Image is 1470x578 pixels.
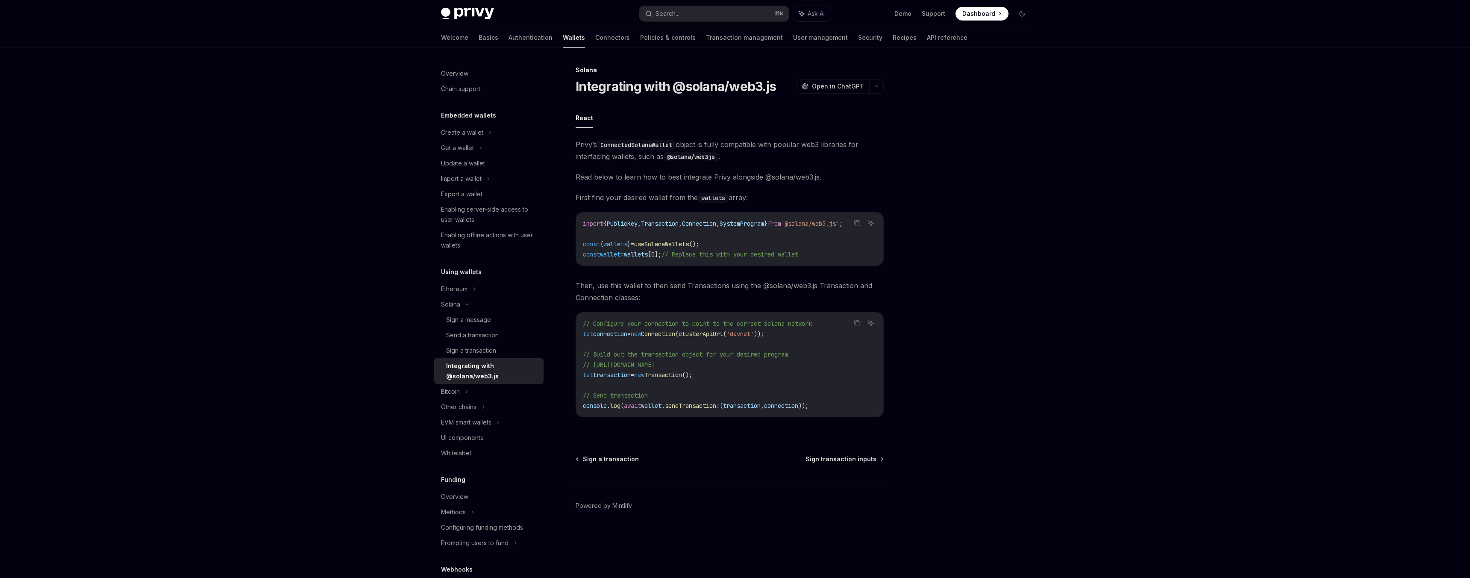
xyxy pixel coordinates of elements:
code: ConnectedSolanaWallet [597,140,676,150]
a: Wallets [563,27,585,48]
a: Dashboard [955,7,1008,21]
h1: Integrating with @solana/web3.js [576,79,776,94]
span: } [764,220,767,227]
span: sendTransaction [665,402,716,410]
span: { [603,220,607,227]
span: = [627,330,631,338]
span: wallets [603,240,627,248]
span: transaction [723,402,761,410]
span: connection [764,402,798,410]
div: Solana [441,299,460,310]
span: Privy’s object is fully compatible with popular web3 libraries for interfacing wallets, such as . [576,139,884,162]
a: Update a wallet [434,156,544,171]
a: Connectors [595,27,630,48]
a: Sign transaction inputs [806,455,883,463]
div: Send a transaction [446,330,499,340]
a: Sign a transaction [434,343,544,358]
span: clusterApiUrl [679,330,723,338]
button: React [576,108,593,128]
button: Copy the contents from the code block [852,318,863,329]
div: Sign a transaction [446,345,496,356]
a: User management [793,27,848,48]
a: Configuring funding methods [434,520,544,535]
span: 0 [651,251,655,258]
span: } [627,240,631,248]
h5: Embedded wallets [441,110,496,121]
span: let [583,371,593,379]
img: dark logo [441,8,494,20]
span: Connection [641,330,675,338]
a: Overview [434,489,544,504]
span: (); [689,240,699,248]
span: , [638,220,641,227]
div: Enabling offline actions with user wallets [441,230,538,251]
span: = [631,240,634,248]
h5: Using wallets [441,267,482,277]
div: Enabling server-side access to user wallets [441,204,538,225]
span: await [624,402,641,410]
a: Export a wallet [434,186,544,202]
span: = [631,371,634,379]
a: API reference [927,27,967,48]
span: )); [798,402,808,410]
span: useSolanaWallets [634,240,689,248]
a: Demo [894,9,911,18]
div: Overview [441,492,468,502]
a: Welcome [441,27,468,48]
span: new [631,330,641,338]
span: Transaction [644,371,682,379]
div: Prompting users to fund [441,538,509,548]
a: @solana/web3js [664,152,718,161]
span: . [607,402,610,410]
span: )); [754,330,764,338]
span: Ask AI [808,9,825,18]
div: Create a wallet [441,127,483,138]
span: = [620,251,624,258]
a: Transaction management [706,27,783,48]
div: Bitcoin [441,386,460,397]
a: Integrating with @solana/web3.js [434,358,544,384]
a: Overview [434,66,544,81]
div: Configuring funding methods [441,522,523,533]
a: Support [922,9,945,18]
span: , [716,220,720,227]
span: { [600,240,603,248]
span: // Replace this with your desired wallet [661,251,798,258]
span: from [767,220,781,227]
span: ( [723,330,726,338]
span: ! [716,402,720,410]
span: wallets [624,251,648,258]
span: 'devnet' [726,330,754,338]
a: Policies & controls [640,27,696,48]
div: Solana [576,66,884,74]
a: Sign a message [434,312,544,327]
span: let [583,330,593,338]
span: wallet [600,251,620,258]
a: UI components [434,430,544,445]
a: Authentication [509,27,553,48]
div: Get a wallet [441,143,474,153]
button: Ask AI [865,218,876,229]
code: wallets [698,193,729,203]
h5: Webhooks [441,564,473,575]
span: ( [720,402,723,410]
a: Basics [479,27,498,48]
span: Read below to learn how to best integrate Privy alongside @solana/web3.js. [576,171,884,183]
span: new [634,371,644,379]
span: (); [682,371,692,379]
div: Search... [656,9,679,19]
a: Chain support [434,81,544,97]
div: Whitelabel [441,448,471,458]
span: Connection [682,220,716,227]
span: // [URL][DOMAIN_NAME] [583,361,655,369]
span: ⌘ K [775,10,784,17]
span: PublicKey [607,220,638,227]
a: Enabling offline actions with user wallets [434,227,544,253]
span: wallet [641,402,661,410]
span: Sign transaction inputs [806,455,876,463]
div: Chain support [441,84,480,94]
a: Send a transaction [434,327,544,343]
button: Ask AI [793,6,831,21]
a: Security [858,27,882,48]
a: Whitelabel [434,445,544,461]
